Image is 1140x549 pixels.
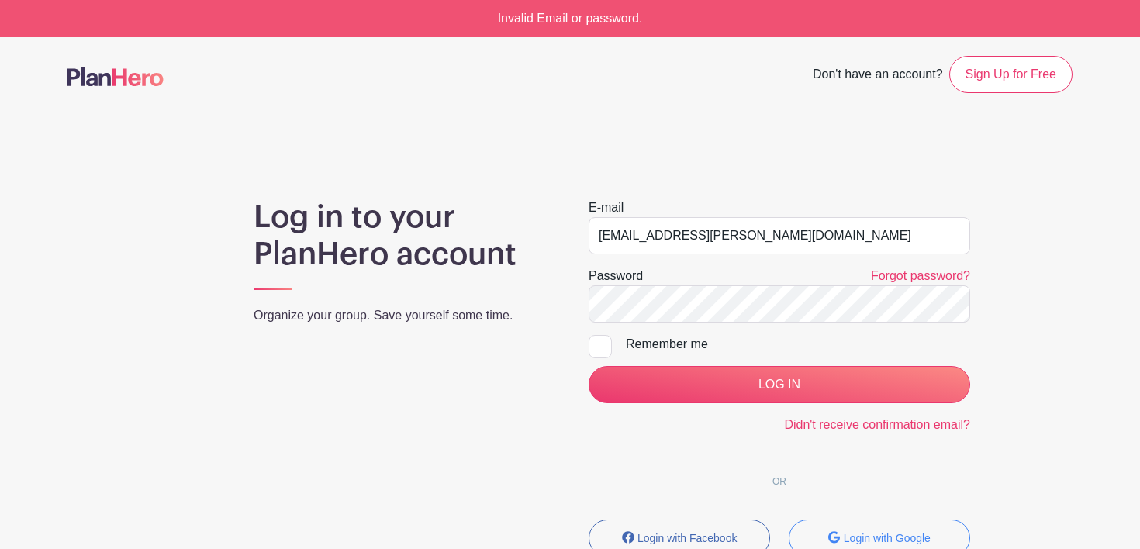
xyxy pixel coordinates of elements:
[589,366,970,403] input: LOG IN
[637,532,737,544] small: Login with Facebook
[949,56,1073,93] a: Sign Up for Free
[844,532,931,544] small: Login with Google
[589,267,643,285] label: Password
[760,476,799,487] span: OR
[784,418,970,431] a: Didn't receive confirmation email?
[589,199,624,217] label: E-mail
[254,199,551,273] h1: Log in to your PlanHero account
[626,335,970,354] div: Remember me
[589,217,970,254] input: e.g. julie@eventco.com
[871,269,970,282] a: Forgot password?
[67,67,164,86] img: logo-507f7623f17ff9eddc593b1ce0a138ce2505c220e1c5a4e2b4648c50719b7d32.svg
[813,59,943,93] span: Don't have an account?
[254,306,551,325] p: Organize your group. Save yourself some time.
